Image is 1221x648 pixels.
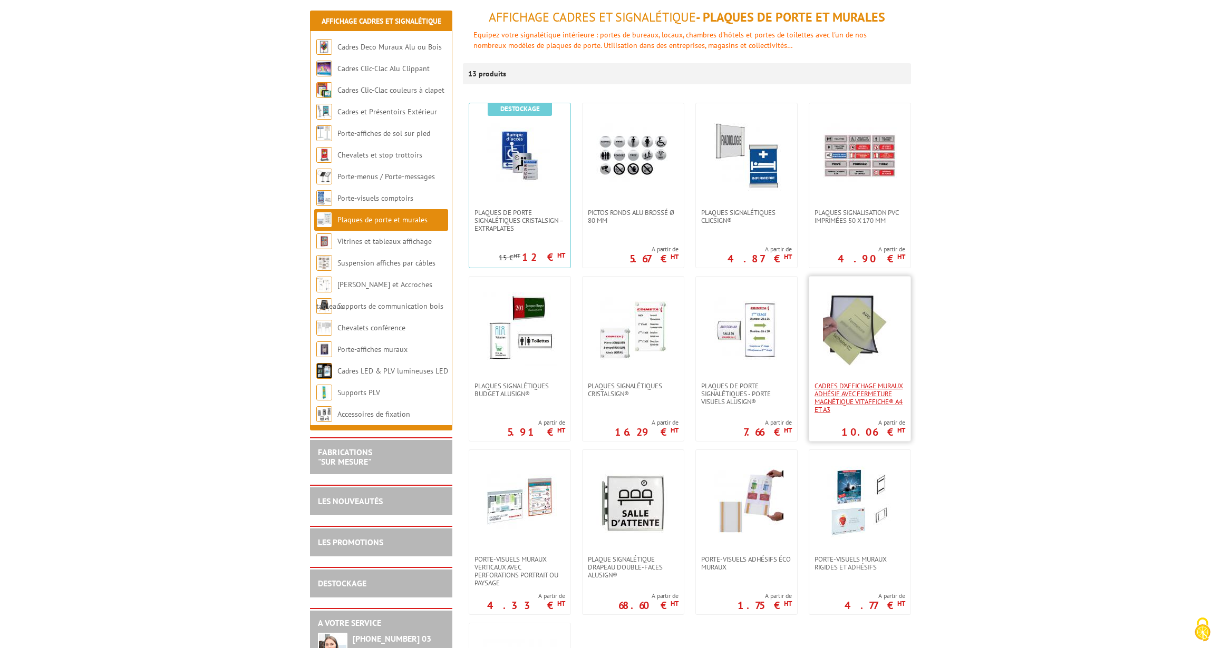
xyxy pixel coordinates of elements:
span: Plaques signalisation PVC imprimées 50 x 170 mm [815,209,905,224]
font: Equipez votre signalétique intérieure : portes de bureaux, locaux, chambres d'hôtels et portes de... [473,30,867,50]
a: Supports PLV [337,388,380,397]
img: Cadres et Présentoirs Extérieur [316,104,332,120]
h1: - Plaques de porte et murales [463,11,911,24]
a: Porte-affiches muraux [337,345,408,354]
a: Vitrines et tableaux affichage [337,237,432,246]
a: Porte-visuels adhésifs éco muraux [696,555,797,571]
span: PLAQUE SIGNALÉTIQUE DRAPEAU DOUBLE-FACES ALUSIGN® [588,555,679,579]
a: Plaques signalisation PVC imprimées 50 x 170 mm [809,209,910,224]
img: Porte-menus / Porte-messages [316,169,332,184]
span: Porte-visuels adhésifs éco muraux [701,555,792,571]
a: Plaques de porte signalétiques - Porte Visuels AluSign® [696,382,797,406]
img: Porte-affiches de sol sur pied [316,125,332,141]
p: 10.06 € [841,429,905,435]
a: Cadres LED & PLV lumineuses LED [337,366,448,376]
a: [PERSON_NAME] et Accroches tableaux [316,280,432,311]
img: Porte-visuels adhésifs éco muraux [710,466,783,539]
span: Plaques Signalétiques Budget AluSign® [474,382,565,398]
sup: HT [557,599,565,608]
a: Affichage Cadres et Signalétique [322,16,441,26]
img: Cimaises et Accroches tableaux [316,277,332,292]
a: LES NOUVEAUTÉS [318,496,383,506]
p: 68.60 € [618,602,679,608]
img: Suspension affiches par câbles [316,255,332,271]
a: Cadres d’affichage muraux adhésif avec fermeture magnétique VIT’AFFICHE® A4 et A3 [809,382,910,414]
span: Plaques de porte signalétiques CristalSign – extraplates [474,209,565,232]
img: Cadres Deco Muraux Alu ou Bois [316,39,332,55]
img: Accessoires de fixation [316,406,332,422]
span: A partir de [507,418,565,427]
a: Cadres Deco Muraux Alu ou Bois [337,42,442,52]
img: Porte-visuels comptoirs [316,190,332,206]
a: Plaques de porte signalétiques CristalSign – extraplates [469,209,570,232]
img: Porte-affiches muraux [316,341,332,357]
sup: HT [557,251,565,260]
sup: HT [897,599,905,608]
p: 4.33 € [487,602,565,608]
span: Affichage Cadres et Signalétique [489,9,696,25]
img: Plaques de porte signalétiques - Porte Visuels AluSign® [710,292,783,366]
a: DESTOCKAGE [318,578,366,588]
img: Plaques signalétiques ClicSign® [710,119,783,193]
img: Plaques signalisation PVC imprimées 50 x 170 mm [823,119,897,193]
a: Plaques signalétiques ClicSign® [696,209,797,224]
span: A partir de [845,592,905,600]
a: Porte-visuels muraux rigides et adhésifs [809,555,910,571]
img: Chevalets et stop trottoirs [316,147,332,163]
span: Porte-visuels muraux rigides et adhésifs [815,555,905,571]
sup: HT [671,599,679,608]
a: Porte-visuels muraux verticaux avec perforations portrait ou paysage [469,555,570,587]
sup: HT [671,252,679,261]
img: Cadres d’affichage muraux adhésif avec fermeture magnétique VIT’AFFICHE® A4 et A3 [823,292,897,366]
img: Porte-visuels muraux verticaux avec perforations portrait ou paysage [483,466,557,539]
a: Accessoires de fixation [337,409,410,419]
a: Porte-visuels comptoirs [337,193,413,203]
strong: [PHONE_NUMBER] 03 [353,633,431,644]
a: Cadres Clic-Clac Alu Clippant [337,64,430,73]
p: 12 € [522,254,565,260]
img: Cadres Clic-Clac couleurs à clapet [316,82,332,98]
span: Plaques signalétiques ClicSign® [701,209,792,224]
p: 13 produits [468,63,508,84]
img: Cadres LED & PLV lumineuses LED [316,363,332,379]
img: Cadres Clic-Clac Alu Clippant [316,61,332,76]
span: Plaques signalétiques CristalSign® [588,382,679,398]
img: Cookies (fenêtre modale) [1189,616,1216,643]
a: FABRICATIONS"Sur Mesure" [318,447,372,467]
p: 7.66 € [743,429,792,435]
span: A partir de [615,418,679,427]
a: Pictos ronds alu brossé Ø 80 mm [583,209,684,224]
img: Supports PLV [316,385,332,400]
h2: A votre service [318,618,444,628]
span: A partir de [738,592,792,600]
p: 5.67 € [629,256,679,262]
button: Cookies (fenêtre modale) [1184,612,1221,648]
span: A partir de [743,418,792,427]
a: Cadres Clic-Clac couleurs à clapet [337,85,444,95]
img: Plaques de porte et murales [316,212,332,228]
span: A partir de [838,245,905,253]
a: Chevalets et stop trottoirs [337,150,422,160]
p: 5.91 € [507,429,565,435]
a: Porte-menus / Porte-messages [337,172,435,181]
a: Plaques signalétiques CristalSign® [583,382,684,398]
p: 4.90 € [838,256,905,262]
b: Destockage [500,104,540,113]
sup: HT [557,426,565,435]
span: Plaques de porte signalétiques - Porte Visuels AluSign® [701,382,792,406]
a: Plaques Signalétiques Budget AluSign® [469,382,570,398]
img: Chevalets conférence [316,320,332,336]
img: Plaques Signalétiques Budget AluSign® [483,292,557,366]
sup: HT [784,426,792,435]
img: Pictos ronds alu brossé Ø 80 mm [596,119,670,193]
a: PLAQUE SIGNALÉTIQUE DRAPEAU DOUBLE-FACES ALUSIGN® [583,555,684,579]
a: Cadres et Présentoirs Extérieur [337,107,437,116]
sup: HT [897,252,905,261]
a: Supports de communication bois [337,301,443,311]
span: A partir de [728,245,792,253]
span: Cadres d’affichage muraux adhésif avec fermeture magnétique VIT’AFFICHE® A4 et A3 [815,382,905,414]
sup: HT [671,426,679,435]
img: Plaques de porte signalétiques CristalSign – extraplates [483,119,557,193]
a: Porte-affiches de sol sur pied [337,129,430,138]
img: Porte-visuels muraux rigides et adhésifs [823,466,897,539]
